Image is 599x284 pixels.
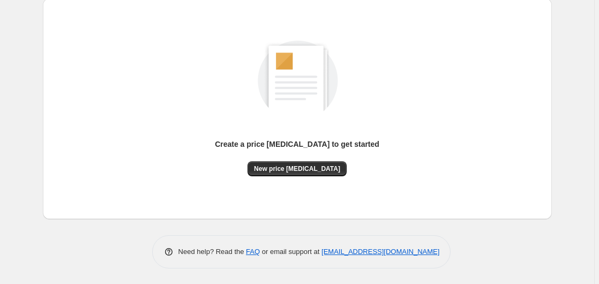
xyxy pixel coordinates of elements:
[246,248,260,256] a: FAQ
[178,248,246,256] span: Need help? Read the
[260,248,321,256] span: or email support at
[321,248,439,256] a: [EMAIL_ADDRESS][DOMAIN_NAME]
[248,161,347,176] button: New price [MEDICAL_DATA]
[215,139,379,150] p: Create a price [MEDICAL_DATA] to get started
[254,165,340,173] span: New price [MEDICAL_DATA]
